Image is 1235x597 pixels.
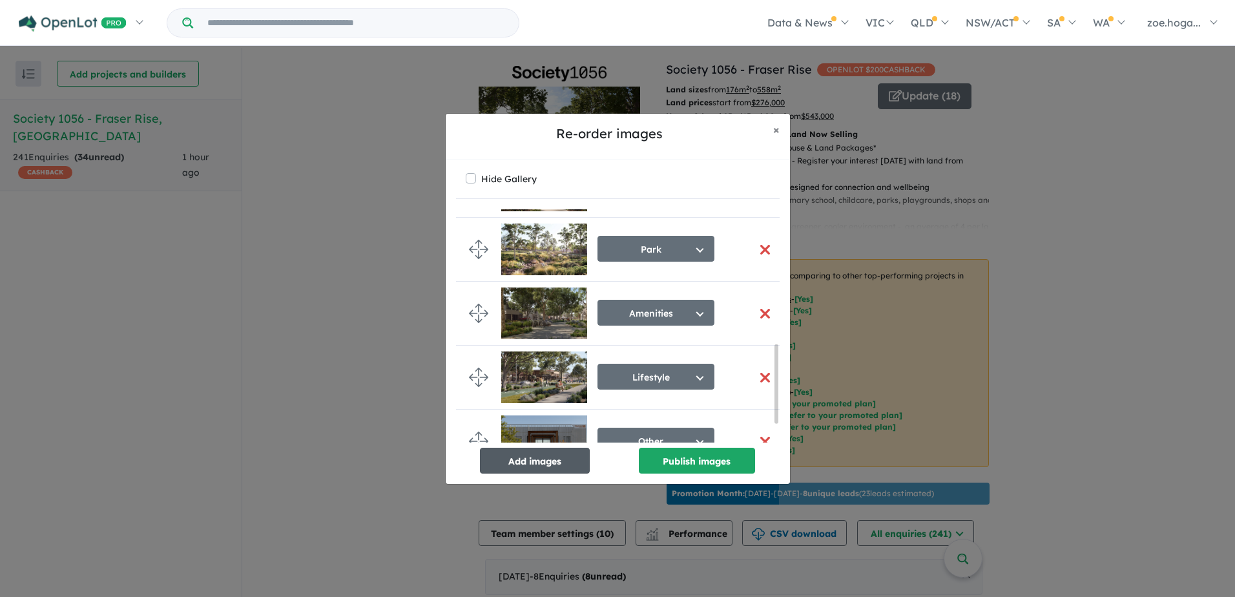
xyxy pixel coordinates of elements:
button: Park [597,236,714,262]
img: Society%201056%20-%20Fraser%20Rise___1698716484.jpg [501,288,587,339]
span: zoe.hoga... [1147,16,1201,29]
img: drag.svg [469,368,488,387]
button: Publish images [639,448,755,474]
button: Amenities [597,300,714,326]
img: Openlot PRO Logo White [19,16,127,32]
input: Try estate name, suburb, builder or developer [196,9,516,37]
button: Add images [480,448,590,474]
button: Other [597,428,714,454]
img: Society%201056%20-%20Fraser%20Rise___1698716485.jpg [501,224,587,275]
img: Society%201056%20-%20Fraser%20Rise___1698716468.jpg [501,351,587,403]
img: Society%201056%20-%20Fraser%20Rise___1737436774.png [501,415,587,467]
label: Hide Gallery [481,170,537,188]
h5: Re-order images [456,124,763,143]
img: drag.svg [469,304,488,323]
span: × [773,122,780,137]
button: Lifestyle [597,364,714,390]
img: drag.svg [469,432,488,451]
img: drag.svg [469,240,488,259]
